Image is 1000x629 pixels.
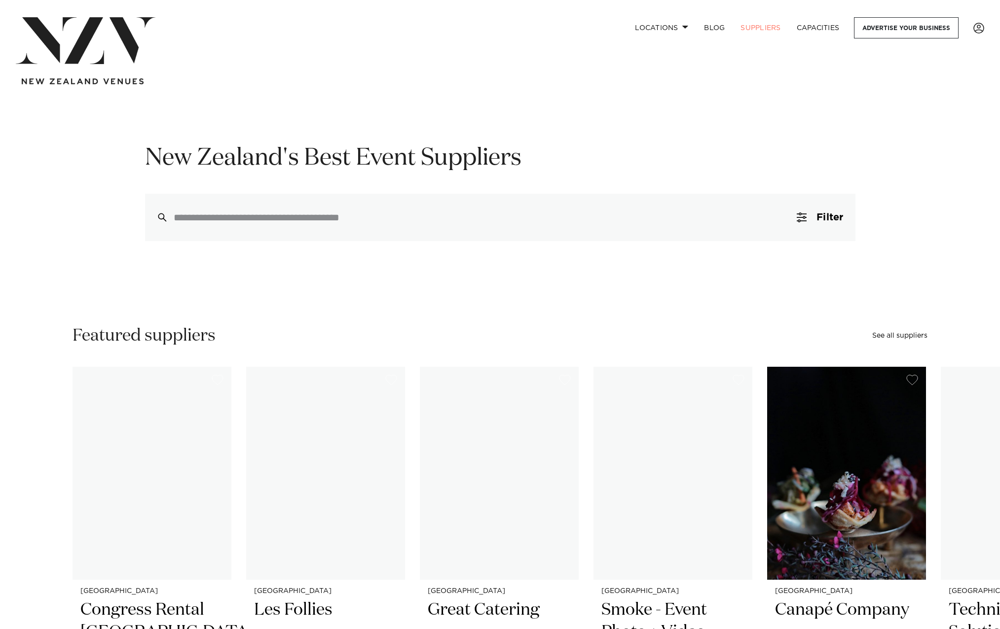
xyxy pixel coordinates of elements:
[872,332,927,339] a: See all suppliers
[254,588,397,595] small: [GEOGRAPHIC_DATA]
[775,588,918,595] small: [GEOGRAPHIC_DATA]
[428,588,571,595] small: [GEOGRAPHIC_DATA]
[16,17,155,64] img: nzv-logo.png
[696,17,733,38] a: BLOG
[601,588,744,595] small: [GEOGRAPHIC_DATA]
[785,194,855,241] button: Filter
[22,78,144,85] img: new-zealand-venues-text.png
[80,588,223,595] small: [GEOGRAPHIC_DATA]
[627,17,696,38] a: Locations
[73,325,216,347] h2: Featured suppliers
[854,17,959,38] a: Advertise your business
[145,143,855,174] h1: New Zealand's Best Event Suppliers
[733,17,788,38] a: SUPPLIERS
[789,17,848,38] a: Capacities
[816,212,843,222] span: Filter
